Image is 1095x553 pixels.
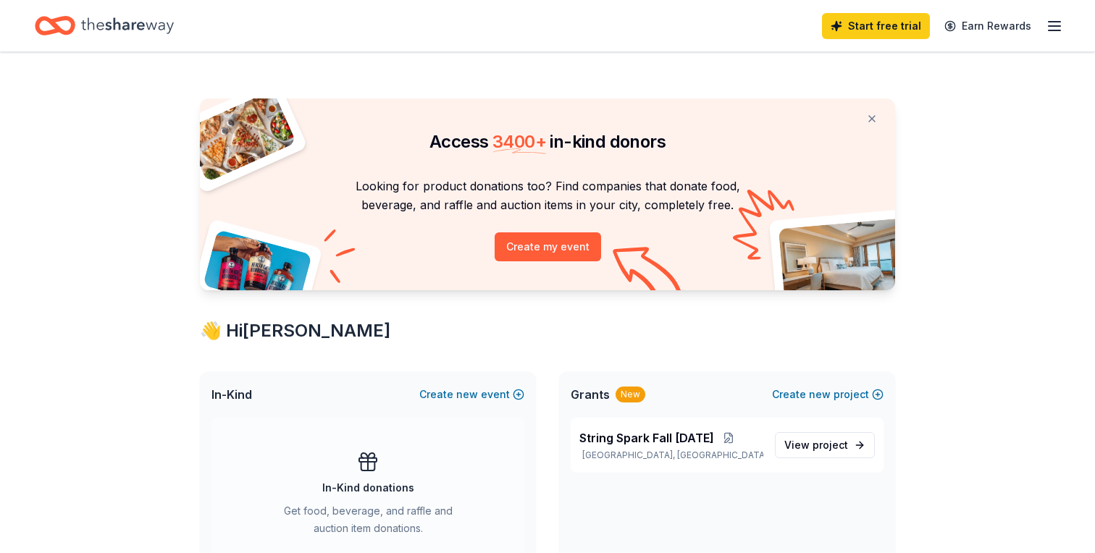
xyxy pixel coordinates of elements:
span: new [456,386,478,403]
a: Start free trial [822,13,930,39]
span: Access in-kind donors [429,131,666,152]
p: Looking for product donations too? Find companies that donate food, beverage, and raffle and auct... [217,177,878,215]
span: new [809,386,831,403]
img: Curvy arrow [613,247,685,301]
a: Home [35,9,174,43]
span: View [784,436,848,454]
div: Get food, beverage, and raffle and auction item donations. [269,502,466,543]
div: 👋 Hi [PERSON_NAME] [200,319,895,342]
button: Createnewproject [772,386,884,403]
span: In-Kind [211,386,252,403]
img: Pizza [184,90,297,182]
button: Createnewevent [419,386,524,403]
span: project [813,439,848,451]
a: Earn Rewards [936,13,1040,39]
p: [GEOGRAPHIC_DATA], [GEOGRAPHIC_DATA] [579,449,763,461]
div: In-Kind donations [322,479,414,497]
button: Create my event [495,232,601,261]
span: 3400 + [492,131,546,152]
span: String Spark Fall [DATE] [579,429,714,447]
a: View project [775,432,875,458]
div: New [616,387,645,402]
span: Grants [571,386,610,403]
